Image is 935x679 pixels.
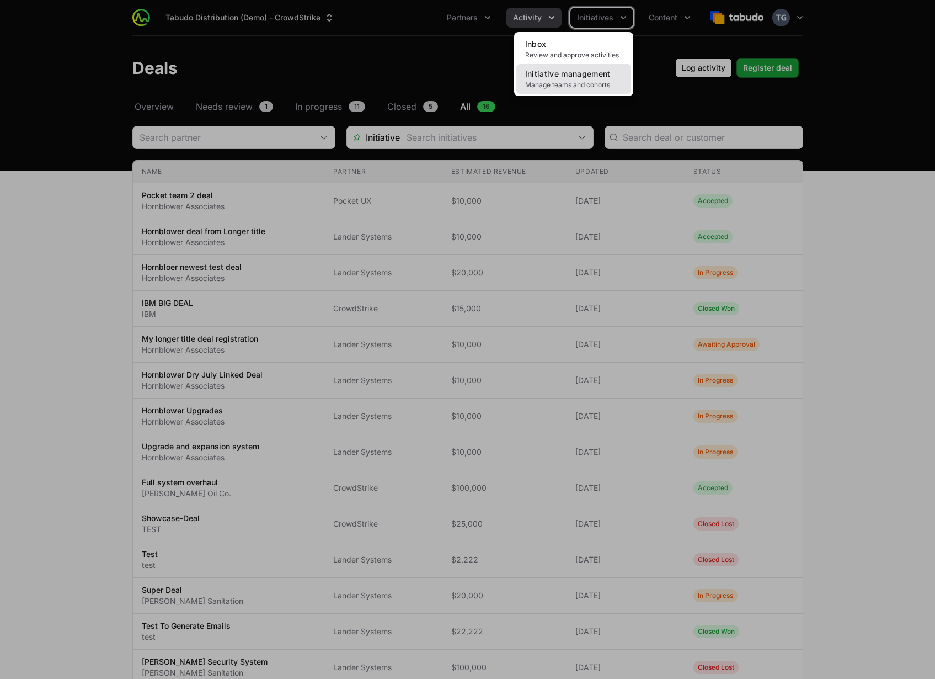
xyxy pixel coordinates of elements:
[150,8,697,28] div: Main navigation
[516,64,631,94] a: Initiative managementManage teams and cohorts
[525,69,611,78] span: Initiative management
[525,39,547,49] span: Inbox
[525,81,622,89] span: Manage teams and cohorts
[516,34,631,64] a: InboxReview and approve activities
[525,51,622,60] span: Review and approve activities
[570,8,633,28] div: Initiatives menu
